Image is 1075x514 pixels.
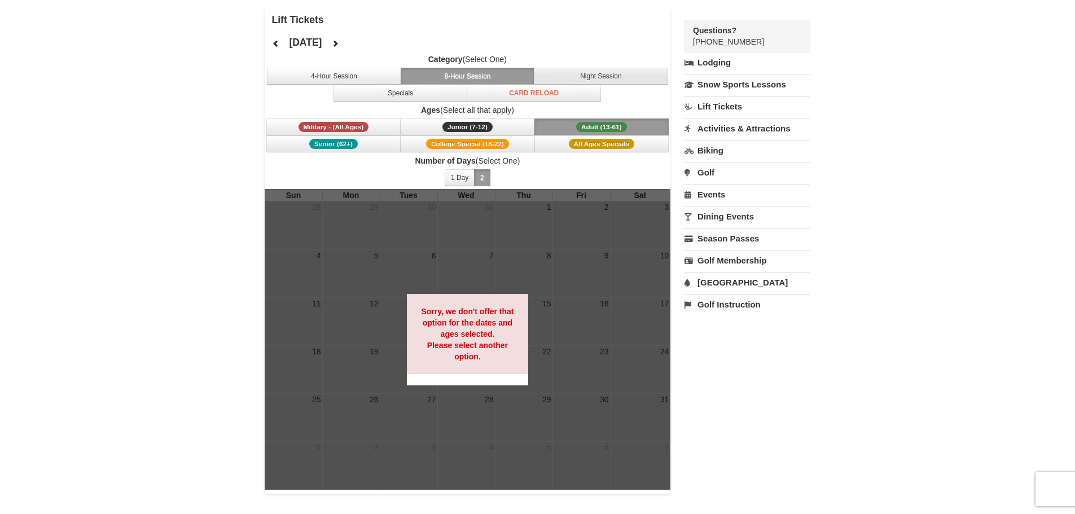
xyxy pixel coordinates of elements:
[474,169,490,186] button: 2
[266,118,401,135] button: Military - (All Ages)
[334,85,468,102] button: Specials
[442,122,493,132] span: Junior (7-12)
[401,118,535,135] button: Junior (7-12)
[693,26,736,35] strong: Questions?
[267,68,401,85] button: 4-Hour Session
[685,140,810,161] a: Biking
[685,52,810,73] a: Lodging
[266,135,401,152] button: Senior (62+)
[569,139,634,149] span: All Ages Specials
[265,104,671,116] label: (Select all that apply)
[445,169,475,186] button: 1 Day
[685,272,810,293] a: [GEOGRAPHIC_DATA]
[272,14,671,25] h4: Lift Tickets
[309,139,358,149] span: Senior (62+)
[428,55,463,64] strong: Category
[421,307,514,361] strong: Sorry, we don't offer that option for the dates and ages selected. Please select another option.
[685,294,810,315] a: Golf Instruction
[421,106,440,115] strong: Ages
[426,139,509,149] span: College Special (18-22)
[467,85,601,102] button: Card Reload
[415,156,475,165] strong: Number of Days
[401,68,535,85] button: 8-Hour Session
[534,118,669,135] button: Adult (13-61)
[685,206,810,227] a: Dining Events
[685,118,810,139] a: Activities & Attractions
[685,250,810,271] a: Golf Membership
[534,68,668,85] button: Night Session
[265,155,671,166] label: (Select One)
[534,135,669,152] button: All Ages Specials
[265,54,671,65] label: (Select One)
[693,25,790,46] span: [PHONE_NUMBER]
[685,184,810,205] a: Events
[685,96,810,117] a: Lift Tickets
[576,122,627,132] span: Adult (13-61)
[401,135,535,152] button: College Special (18-22)
[685,228,810,249] a: Season Passes
[289,37,322,48] h4: [DATE]
[685,74,810,95] a: Snow Sports Lessons
[299,122,369,132] span: Military - (All Ages)
[685,162,810,183] a: Golf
